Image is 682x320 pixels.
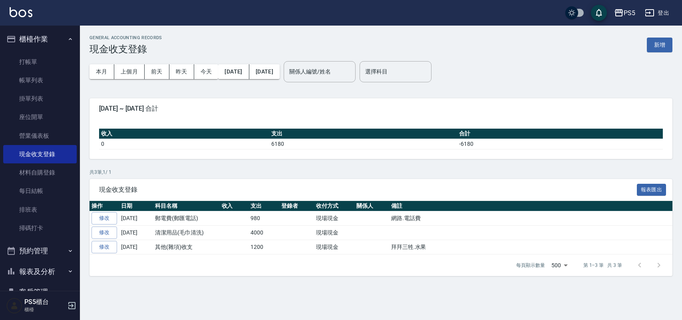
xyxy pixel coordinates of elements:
[153,201,220,211] th: 科目名稱
[91,241,117,253] a: 修改
[119,201,153,211] th: 日期
[3,240,77,261] button: 預約管理
[153,226,220,240] td: 清潔用品(毛巾清洗)
[119,226,153,240] td: [DATE]
[516,262,545,269] p: 每頁顯示數量
[194,64,219,79] button: 今天
[389,240,672,254] td: 拜拜三牲.水果
[457,129,663,139] th: 合計
[611,5,638,21] button: PS5
[3,163,77,182] a: 材料自購登錄
[89,201,119,211] th: 操作
[10,7,32,17] img: Logo
[249,226,279,240] td: 4000
[249,211,279,226] td: 980
[583,262,622,269] p: 第 1–3 筆 共 3 筆
[624,8,635,18] div: PS5
[89,44,162,55] h3: 現金收支登錄
[249,64,280,79] button: [DATE]
[3,71,77,89] a: 帳單列表
[314,211,354,226] td: 現場現金
[3,53,77,71] a: 打帳單
[314,226,354,240] td: 現場現金
[3,261,77,282] button: 報表及分析
[220,201,249,211] th: 收入
[169,64,194,79] button: 昨天
[153,211,220,226] td: 郵電費(郵匯電話)
[89,35,162,40] h2: GENERAL ACCOUNTING RECORDS
[3,89,77,108] a: 掛單列表
[89,169,672,176] p: 共 3 筆, 1 / 1
[279,201,314,211] th: 登錄者
[153,240,220,254] td: 其他(雜項)收支
[91,227,117,239] a: 修改
[6,298,22,314] img: Person
[389,201,672,211] th: 備註
[647,38,672,52] button: 新增
[314,240,354,254] td: 現場現金
[3,29,77,50] button: 櫃檯作業
[114,64,145,79] button: 上個月
[249,240,279,254] td: 1200
[3,219,77,237] a: 掃碼打卡
[637,185,666,193] a: 報表匯出
[354,201,389,211] th: 關係人
[3,108,77,126] a: 座位開單
[3,127,77,145] a: 營業儀表板
[119,240,153,254] td: [DATE]
[3,282,77,302] button: 客戶管理
[591,5,607,21] button: save
[119,211,153,226] td: [DATE]
[637,184,666,196] button: 報表匯出
[457,139,663,149] td: -6180
[647,41,672,48] a: 新增
[269,129,457,139] th: 支出
[99,139,269,149] td: 0
[24,298,65,306] h5: PS5櫃台
[249,201,279,211] th: 支出
[3,182,77,200] a: 每日結帳
[145,64,169,79] button: 前天
[91,212,117,225] a: 修改
[99,129,269,139] th: 收入
[314,201,354,211] th: 收付方式
[642,6,672,20] button: 登出
[99,105,663,113] span: [DATE] ~ [DATE] 合計
[3,201,77,219] a: 排班表
[3,145,77,163] a: 現金收支登錄
[548,254,571,276] div: 500
[24,306,65,313] p: 櫃檯
[89,64,114,79] button: 本月
[389,211,672,226] td: 網路.電話費
[99,186,637,194] span: 現金收支登錄
[218,64,249,79] button: [DATE]
[269,139,457,149] td: 6180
